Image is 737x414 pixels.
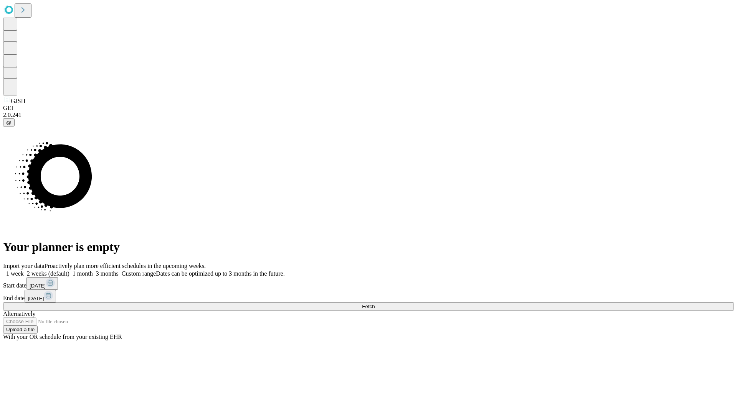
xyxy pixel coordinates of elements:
div: 2.0.241 [3,112,734,118]
span: Dates can be optimized up to 3 months in the future. [156,270,284,277]
span: @ [6,120,12,125]
h1: Your planner is empty [3,240,734,254]
div: GEI [3,105,734,112]
div: Start date [3,277,734,290]
span: Fetch [362,304,375,309]
button: Fetch [3,302,734,310]
span: Import your data [3,263,45,269]
div: End date [3,290,734,302]
span: 1 week [6,270,24,277]
span: [DATE] [28,296,44,301]
span: 1 month [73,270,93,277]
button: [DATE] [26,277,58,290]
span: Alternatively [3,310,35,317]
button: [DATE] [25,290,56,302]
span: Custom range [122,270,156,277]
span: Proactively plan more efficient schedules in the upcoming weeks. [45,263,206,269]
span: With your OR schedule from your existing EHR [3,333,122,340]
span: 3 months [96,270,119,277]
button: @ [3,118,15,127]
button: Upload a file [3,325,38,333]
span: 2 weeks (default) [27,270,69,277]
span: GJSH [11,98,25,104]
span: [DATE] [30,283,46,289]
